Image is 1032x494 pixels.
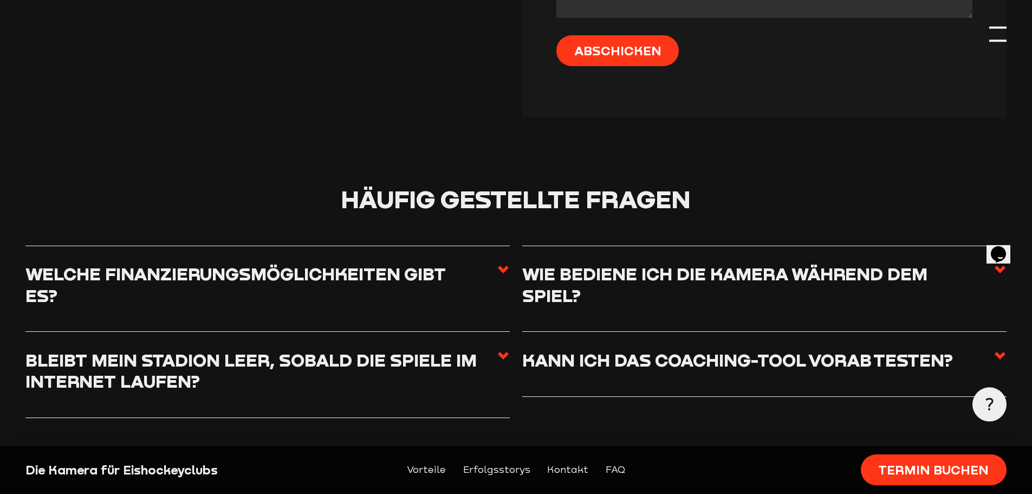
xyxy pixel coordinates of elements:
[556,35,679,66] input: Abschicken
[986,231,1021,264] iframe: chat widget
[25,349,496,392] h3: Bleibt mein Stadion leer, sobald die Spiele im Internet laufen?
[606,463,625,478] a: FAQ
[341,184,691,214] span: Häufig gestellte Fragen
[522,263,993,306] h3: Wie bediene ich die Kamera während dem Spiel?
[522,349,970,370] h3: Kann ich das Coaching-Tool vorab testen?
[25,263,496,306] h3: Welche Finanzierungsmöglichkeiten gibt es?
[25,461,261,479] div: Die Kamera für Eishockeyclubs
[463,463,530,478] a: Erfolgsstorys
[861,454,1007,485] a: Termin buchen
[407,463,446,478] a: Vorteile
[547,463,588,478] a: Kontakt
